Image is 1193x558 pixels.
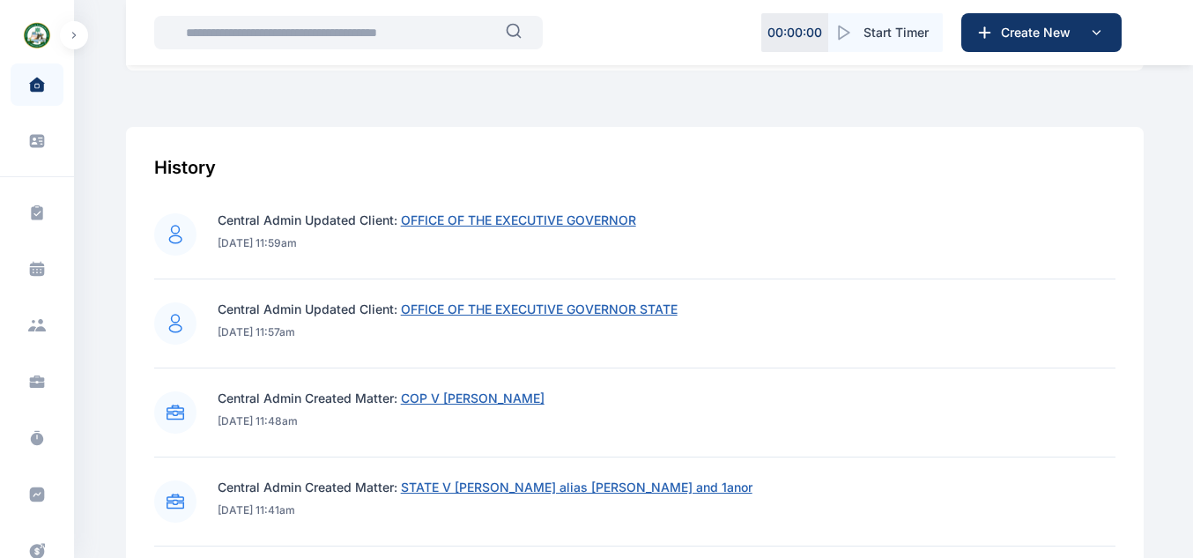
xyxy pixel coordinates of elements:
p: Central Admin Updated Client: [218,301,678,318]
button: Create New [961,13,1122,52]
p: Central Admin Created Matter: [218,479,752,496]
a: STATE V [PERSON_NAME] alias [PERSON_NAME] and 1anor [397,480,752,495]
p: 00 : 00 : 00 [767,24,822,41]
p: [DATE] 11:41am [218,503,752,517]
div: History [154,155,1115,180]
span: Start Timer [863,24,929,41]
span: OFFICE OF THE EXECUTIVE GOVERNOR [401,212,636,227]
a: COP V [PERSON_NAME] [397,391,545,405]
span: OFFICE OF THE EXECUTIVE GOVERNOR STATE [401,301,678,316]
p: [DATE] 11:57am [218,325,678,339]
span: COP V [PERSON_NAME] [401,391,545,405]
p: [DATE] 11:48am [218,414,545,428]
span: Create New [994,24,1086,41]
p: [DATE] 11:59am [218,236,636,250]
span: STATE V [PERSON_NAME] alias [PERSON_NAME] and 1anor [401,480,752,495]
button: Start Timer [828,13,943,52]
a: OFFICE OF THE EXECUTIVE GOVERNOR STATE [397,301,678,316]
p: Central Admin Updated Client: [218,212,636,229]
p: Central Admin Created Matter: [218,390,545,407]
a: OFFICE OF THE EXECUTIVE GOVERNOR [397,212,636,227]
